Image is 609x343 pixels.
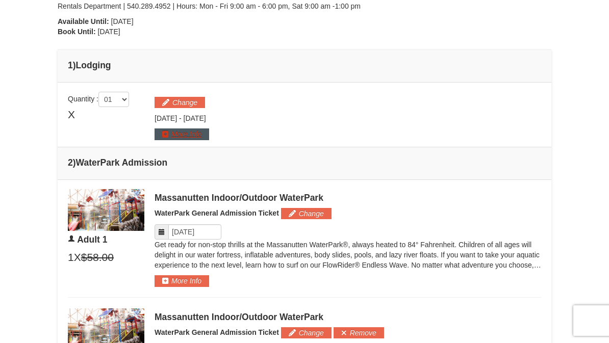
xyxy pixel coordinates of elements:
[68,95,129,103] span: Quantity :
[77,234,107,245] span: Adult 1
[334,327,384,338] button: Remove
[58,28,96,36] strong: Book Until:
[68,107,75,122] span: X
[184,114,206,122] span: [DATE]
[155,312,541,322] div: Massanutten Indoor/Outdoor WaterPark
[155,328,279,336] span: WaterPark General Admission Ticket
[68,250,74,265] span: 1
[74,250,81,265] span: X
[68,60,541,70] h4: 1 Lodging
[68,157,541,168] h4: 2 WaterPark Admission
[58,17,109,25] strong: Available Until:
[155,240,541,270] p: Get ready for non-stop thrills at the Massanutten WaterPark®, always heated to 84° Fahrenheit. Ch...
[155,114,177,122] span: [DATE]
[111,17,134,25] span: [DATE]
[155,97,205,108] button: Change
[155,193,541,203] div: Massanutten Indoor/Outdoor WaterPark
[81,250,114,265] span: $58.00
[155,209,279,217] span: WaterPark General Admission Ticket
[281,327,332,338] button: Change
[155,275,209,286] button: More Info
[98,28,120,36] span: [DATE]
[73,60,76,70] span: )
[281,208,332,219] button: Change
[73,157,76,168] span: )
[179,114,182,122] span: -
[155,128,209,140] button: More Info
[68,189,144,231] img: 6619917-1403-22d2226d.jpg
